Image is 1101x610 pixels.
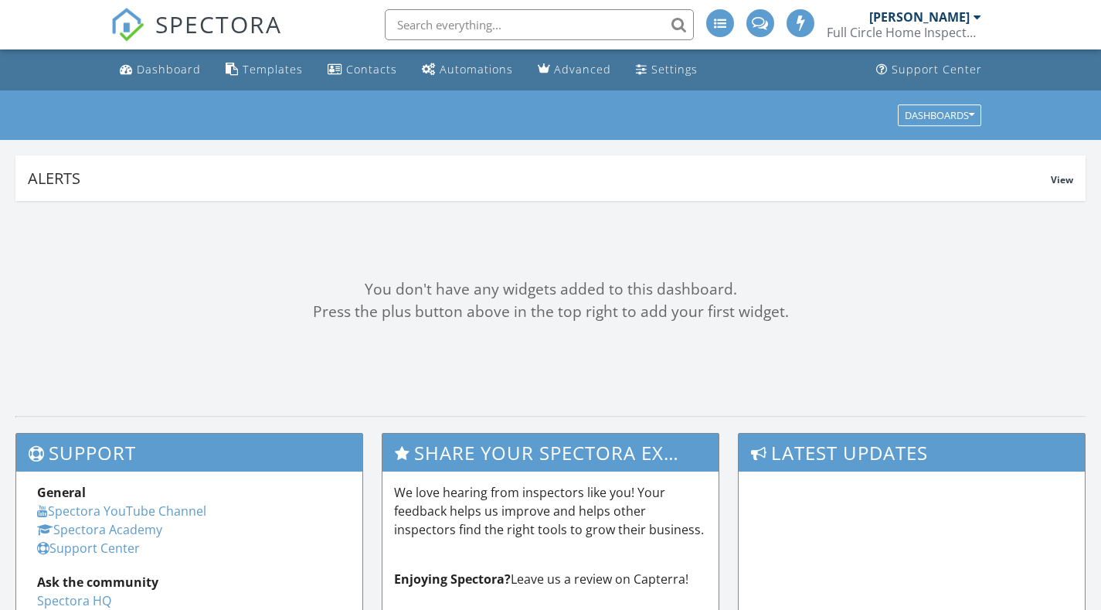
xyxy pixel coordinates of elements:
[892,62,982,77] div: Support Center
[385,9,694,40] input: Search everything...
[15,301,1086,323] div: Press the plus button above in the top right to add your first widget.
[321,56,403,84] a: Contacts
[394,483,708,539] p: We love hearing from inspectors like you! Your feedback helps us improve and helps other inspecto...
[37,540,140,557] a: Support Center
[394,571,511,588] strong: Enjoying Spectora?
[394,570,708,588] p: Leave us a review on Capterra!
[15,278,1086,301] div: You don't have any widgets added to this dashboard.
[110,21,282,53] a: SPECTORA
[114,56,207,84] a: Dashboard
[16,434,362,472] h3: Support
[630,56,704,84] a: Settings
[382,434,719,472] h3: Share Your Spectora Experience
[440,62,513,77] div: Automations
[898,104,981,126] button: Dashboards
[137,62,201,77] div: Dashboard
[827,25,981,40] div: Full Circle Home Inspectors
[905,110,974,121] div: Dashboards
[37,521,162,538] a: Spectora Academy
[869,9,970,25] div: [PERSON_NAME]
[219,56,309,84] a: Templates
[346,62,397,77] div: Contacts
[739,434,1085,472] h3: Latest Updates
[554,62,611,77] div: Advanced
[37,503,206,520] a: Spectora YouTube Channel
[28,168,1051,189] div: Alerts
[870,56,988,84] a: Support Center
[532,56,617,84] a: Advanced
[243,62,303,77] div: Templates
[1051,173,1073,186] span: View
[37,573,342,591] div: Ask the community
[155,8,282,40] span: SPECTORA
[110,8,144,42] img: The Best Home Inspection Software - Spectora
[37,592,111,609] a: Spectora HQ
[651,62,698,77] div: Settings
[416,56,519,84] a: Automations (Advanced)
[37,484,86,501] strong: General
